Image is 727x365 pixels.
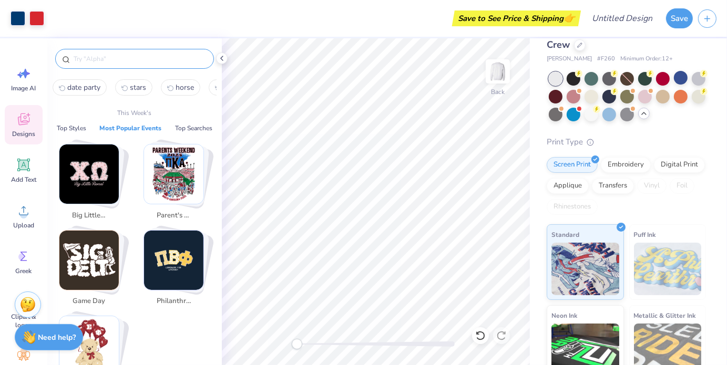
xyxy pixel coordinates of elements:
span: date party [67,82,100,92]
span: Upload [13,221,34,230]
button: Stack Card Button Parent's Weekend [137,144,217,225]
button: Stack Card Button Philanthropy [137,230,217,311]
img: Puff Ink [634,243,702,295]
button: Most Popular Events [96,123,165,133]
span: Philanthropy [157,296,191,307]
span: Standard [551,229,579,240]
p: This Week's [118,108,152,118]
span: Image AI [12,84,36,92]
strong: Need help? [38,332,76,342]
div: Applique [547,178,589,194]
button: Stack Card Button Game Day [53,230,132,311]
span: Big Little Reveal [72,211,106,221]
div: Transfers [592,178,634,194]
span: Designs [12,130,35,138]
span: Add Text [11,175,36,184]
div: Foil [670,178,694,194]
span: horse [176,82,194,92]
div: Print Type [547,136,706,148]
button: vintage3 [209,79,253,96]
button: Top Searches [172,123,216,133]
span: # F260 [597,55,615,64]
span: stars [130,82,146,92]
span: [PERSON_NAME] [547,55,592,64]
span: Metallic & Glitter Ink [634,310,696,321]
div: Embroidery [601,157,651,173]
div: Rhinestones [547,199,598,215]
input: Untitled Design [583,8,661,29]
input: Try "Alpha" [73,54,207,64]
span: Clipart & logos [6,312,41,329]
button: horse2 [161,79,200,96]
span: Neon Ink [551,310,577,321]
button: Save [666,8,693,28]
button: stars1 [115,79,152,96]
img: Back [487,61,508,82]
span: Parent's Weekend [157,211,191,221]
span: 👉 [564,12,575,24]
img: Parent's Weekend [144,144,203,204]
div: Vinyl [637,178,667,194]
img: Standard [551,243,619,295]
div: Back [491,87,505,97]
span: Minimum Order: 12 + [620,55,673,64]
span: Greek [16,267,32,275]
button: Stack Card Button Big Little Reveal [53,144,132,225]
div: Screen Print [547,157,598,173]
div: Save to See Price & Shipping [455,11,578,26]
img: Philanthropy [144,231,203,290]
span: Puff Ink [634,229,656,240]
img: Big Little Reveal [59,144,119,204]
span: Game Day [72,296,106,307]
button: Top Styles [54,123,89,133]
img: Game Day [59,231,119,290]
div: Digital Print [654,157,705,173]
div: Accessibility label [292,339,302,349]
button: date party0 [53,79,107,96]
